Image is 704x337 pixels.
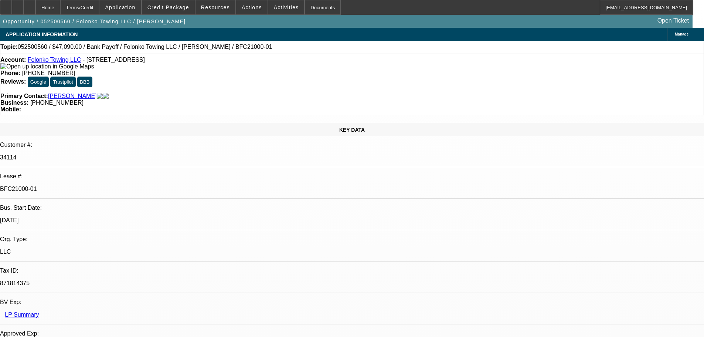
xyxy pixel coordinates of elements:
[147,4,189,10] span: Credit Package
[339,127,365,133] span: KEY DATA
[18,44,272,50] span: 052500560 / $47,090.00 / Bank Payoff / Folonko Towing LLC / [PERSON_NAME] / BFC21000-01
[142,0,195,14] button: Credit Package
[0,106,21,112] strong: Mobile:
[97,93,103,100] img: facebook-icon.png
[28,77,49,87] button: Google
[0,63,94,70] a: View Google Maps
[28,57,81,63] a: Folonko Towing LLC
[0,100,28,106] strong: Business:
[0,93,48,100] strong: Primary Contact:
[0,78,26,85] strong: Reviews:
[30,100,84,106] span: [PHONE_NUMBER]
[22,70,75,76] span: [PHONE_NUMBER]
[3,18,186,24] span: Opportunity / 052500560 / Folonko Towing LLC / [PERSON_NAME]
[675,32,688,36] span: Manage
[99,0,141,14] button: Application
[5,311,39,318] a: LP Summary
[6,31,78,37] span: APPLICATION INFORMATION
[0,57,26,63] strong: Account:
[0,70,20,76] strong: Phone:
[195,0,235,14] button: Resources
[83,57,145,63] span: - [STREET_ADDRESS]
[201,4,230,10] span: Resources
[0,63,94,70] img: Open up location in Google Maps
[268,0,305,14] button: Activities
[274,4,299,10] span: Activities
[0,44,18,50] strong: Topic:
[48,93,97,100] a: [PERSON_NAME]
[242,4,262,10] span: Actions
[236,0,268,14] button: Actions
[50,77,75,87] button: Trustpilot
[103,93,109,100] img: linkedin-icon.png
[77,77,92,87] button: BBB
[105,4,135,10] span: Application
[654,14,692,27] a: Open Ticket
